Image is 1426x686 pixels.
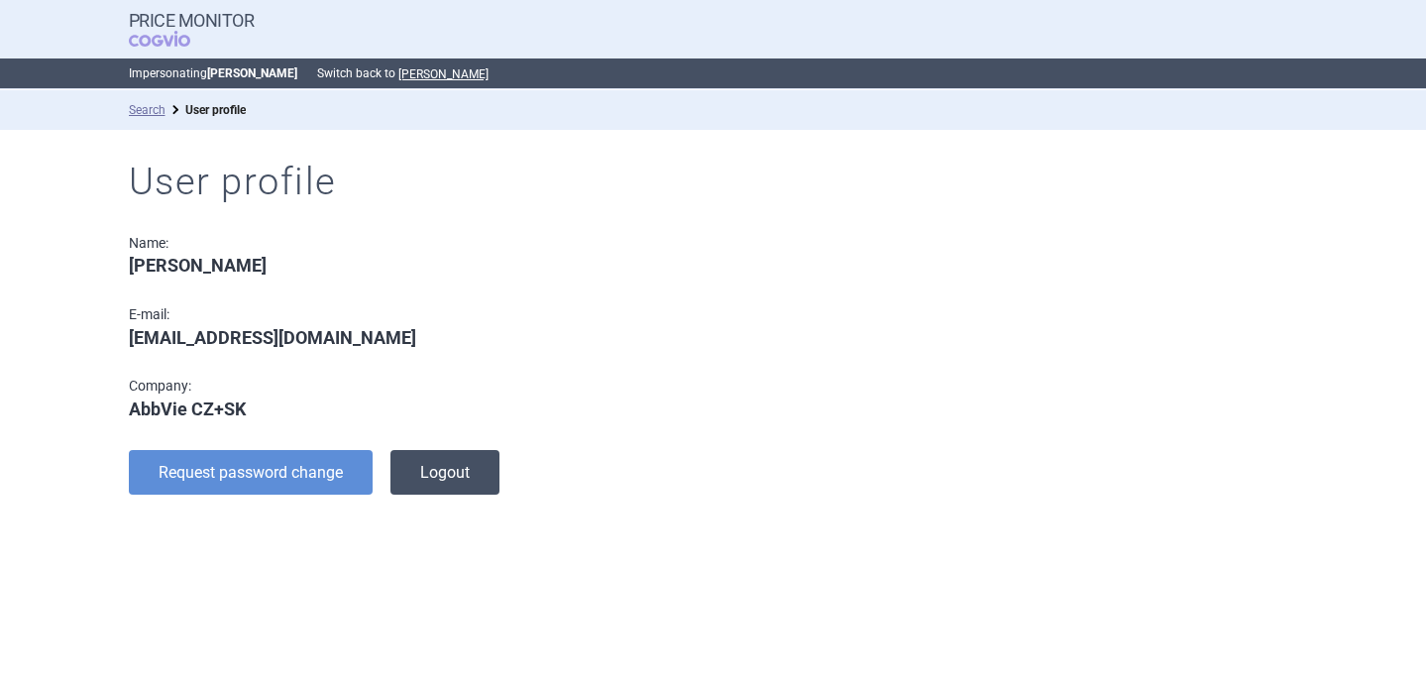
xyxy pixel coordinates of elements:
[129,58,1298,88] p: Impersonating Switch back to
[129,100,165,120] li: Search
[129,255,597,277] div: [PERSON_NAME]
[390,450,499,495] button: Logout
[129,327,597,349] div: [EMAIL_ADDRESS][DOMAIN_NAME]
[129,160,1298,205] h1: User profile
[129,450,373,495] button: Request password change
[129,306,597,323] div: E-mail:
[129,11,255,49] a: Price MonitorCOGVIO
[185,103,246,117] strong: User profile
[165,100,246,120] li: User profile
[129,399,597,420] div: AbbVie CZ+SK
[207,66,297,80] strong: [PERSON_NAME]
[129,11,255,31] strong: Price Monitor
[129,31,218,47] span: COGVIO
[398,66,489,82] button: [PERSON_NAME]
[129,378,597,395] div: Company:
[129,103,165,117] a: Search
[129,235,597,252] div: Name:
